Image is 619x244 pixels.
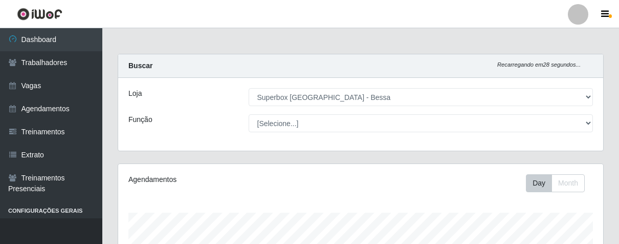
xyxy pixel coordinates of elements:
button: Month [551,174,585,192]
label: Loja [128,88,142,99]
label: Função [128,114,152,125]
strong: Buscar [128,62,152,70]
i: Recarregando em 28 segundos... [497,62,581,68]
div: First group [526,174,585,192]
button: Day [526,174,552,192]
div: Agendamentos [128,174,313,185]
img: CoreUI Logo [17,8,62,21]
div: Toolbar with button groups [526,174,593,192]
